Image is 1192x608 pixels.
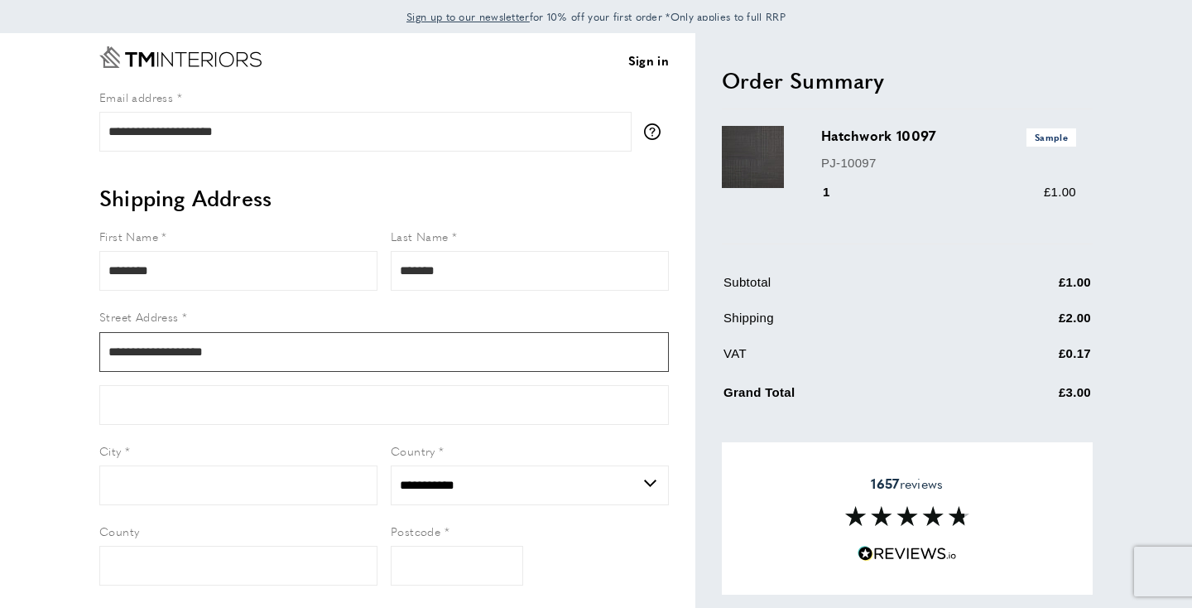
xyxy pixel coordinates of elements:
[723,344,975,376] td: VAT
[977,379,1091,415] td: £3.00
[723,273,975,305] td: Subtotal
[977,308,1091,340] td: £2.00
[722,65,1093,95] h2: Order Summary
[723,379,975,415] td: Grand Total
[391,228,449,244] span: Last Name
[99,183,669,213] h2: Shipping Address
[977,273,1091,305] td: £1.00
[977,344,1091,376] td: £0.17
[821,126,1076,146] h3: Hatchwork 10097
[1044,185,1076,199] span: £1.00
[391,442,435,459] span: Country
[628,51,669,70] a: Sign in
[99,46,262,68] a: Go to Home page
[99,523,139,539] span: County
[406,8,530,25] a: Sign up to our newsletter
[391,523,440,539] span: Postcode
[871,475,943,492] span: reviews
[821,153,1076,173] p: PJ-10097
[99,442,122,459] span: City
[858,546,957,562] img: Reviews.io 5 stars
[99,308,179,325] span: Street Address
[722,439,843,459] span: Apply Discount Code
[1026,128,1076,146] span: Sample
[722,126,784,188] img: Hatchwork 10097
[723,308,975,340] td: Shipping
[871,474,899,493] strong: 1657
[644,123,669,140] button: More information
[99,89,173,105] span: Email address
[845,506,969,526] img: Reviews section
[99,228,158,244] span: First Name
[406,9,530,24] span: Sign up to our newsletter
[406,9,786,24] span: for 10% off your first order *Only applies to full RRP
[821,182,853,202] div: 1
